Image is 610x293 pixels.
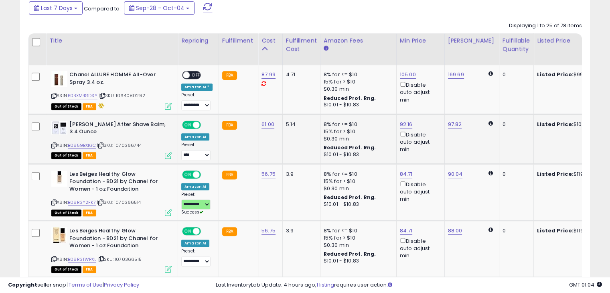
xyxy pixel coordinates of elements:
div: 4.71 [286,71,314,78]
div: 8% for <= $10 [324,121,390,128]
div: 3.9 [286,227,314,234]
div: 0 [503,71,527,78]
div: 8% for <= $10 [324,171,390,178]
div: 15% for > $10 [324,234,390,242]
b: Reduced Prof. Rng. [324,144,376,151]
div: 5.14 [286,121,314,128]
b: Listed Price: [537,71,574,78]
div: Preset: [181,192,213,216]
span: FBA [83,103,96,110]
div: Disable auto adjust min [400,236,438,260]
div: Title [49,37,174,45]
small: Amazon Fees. [324,45,328,52]
span: FBA [83,266,96,273]
a: 105.00 [400,71,416,79]
span: 2025-10-12 01:04 GMT [569,281,602,289]
div: [PERSON_NAME] [448,37,496,45]
a: Privacy Policy [104,281,139,289]
div: 8% for <= $10 [324,71,390,78]
div: ASIN: [51,171,172,215]
span: Sep-28 - Oct-04 [136,4,184,12]
span: ON [183,171,193,178]
img: 31ifX6p6yhL._SL40_.jpg [51,171,67,187]
div: Displaying 1 to 25 of 78 items [509,22,582,30]
a: 97.82 [448,120,462,128]
div: ASIN: [51,121,172,158]
span: FBA [83,210,96,216]
div: $0.30 min [324,135,390,142]
a: B08R3TWPXL [68,256,96,263]
span: | SKU: 1070366744 [97,142,142,149]
button: Sep-28 - Oct-04 [124,1,195,15]
b: Les Beiges Healthy Glow Foundation - BD31 by Chanel for Women - 1 oz Foundation [69,171,167,195]
a: 1 listing [316,281,334,289]
div: Amazon AI [181,240,209,247]
div: $99.99 [537,71,604,78]
a: 90.04 [448,170,463,178]
small: FBA [222,71,237,80]
span: ON [183,228,193,235]
div: Cost [261,37,279,45]
b: Listed Price: [537,170,574,178]
div: Last InventoryLab Update: 4 hours ago, requires user action. [216,281,602,289]
div: Fulfillable Quantity [503,37,530,53]
b: [PERSON_NAME] After Shave Balm, 3.4 Ounce [69,121,167,138]
span: OFF [200,171,213,178]
div: Disable auto adjust min [400,80,438,104]
a: 56.75 [261,227,276,235]
div: Fulfillment [222,37,255,45]
a: 84.71 [400,227,413,235]
i: hazardous material [96,103,105,108]
span: | SKU: 1070366515 [97,256,142,262]
div: seller snap | | [8,281,139,289]
a: 61.00 [261,120,274,128]
div: Disable auto adjust min [400,130,438,153]
div: 15% for > $10 [324,78,390,85]
div: Amazon AI [181,133,209,140]
div: $10.01 - $10.83 [324,102,390,108]
b: Listed Price: [537,227,574,234]
div: 15% for > $10 [324,178,390,185]
div: ASIN: [51,71,172,109]
span: All listings that are currently out of stock and unavailable for purchase on Amazon [51,210,81,216]
a: 56.75 [261,170,276,178]
a: 87.99 [261,71,276,79]
span: ON [183,121,193,128]
span: All listings that are currently out of stock and unavailable for purchase on Amazon [51,266,81,273]
span: Compared to: [84,5,121,12]
img: 41D3kY4QuvL._SL40_.jpg [51,227,67,243]
span: OFF [200,228,213,235]
div: Amazon Fees [324,37,393,45]
b: Reduced Prof. Rng. [324,194,376,201]
img: 315diZaGdeL._SL40_.jpg [51,121,67,134]
span: Success [181,209,203,215]
button: Last 7 Days [29,1,83,15]
div: 0 [503,121,527,128]
div: Listed Price [537,37,606,45]
div: Preset: [181,142,213,160]
strong: Copyright [8,281,37,289]
b: Les Beiges Healthy Glow Foundation - BD21 by Chanel for Women - 1 oz Foundation [69,227,167,252]
a: B08R3Y2FK7 [68,199,96,206]
a: B0859BX16C [68,142,96,149]
span: | SKU: 1064080292 [99,92,145,99]
div: Amazon AI [181,183,209,190]
a: 169.69 [448,71,464,79]
span: Last 7 Days [41,4,73,12]
div: Min Price [400,37,441,45]
small: FBA [222,171,237,179]
div: $10.01 - $10.83 [324,258,390,265]
span: All listings that are currently out of stock and unavailable for purchase on Amazon [51,103,81,110]
div: 0 [503,227,527,234]
a: Terms of Use [69,281,103,289]
div: $0.30 min [324,242,390,249]
div: Amazon AI * [181,83,213,91]
div: $109.00 [537,121,604,128]
small: FBA [222,227,237,236]
div: Fulfillment Cost [286,37,317,53]
b: Reduced Prof. Rng. [324,250,376,257]
span: OFF [200,121,213,128]
div: $10.01 - $10.83 [324,151,390,158]
div: 0 [503,171,527,178]
span: All listings that are currently out of stock and unavailable for purchase on Amazon [51,152,81,159]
